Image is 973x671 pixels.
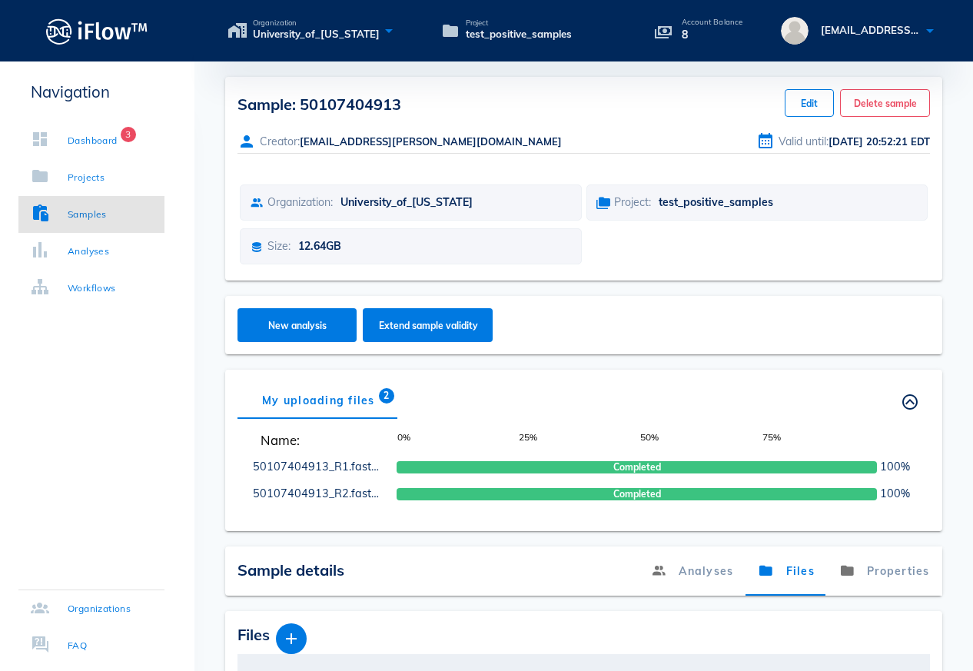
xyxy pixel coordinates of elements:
[237,623,930,654] div: Files
[68,244,109,259] div: Analyses
[68,207,107,222] div: Samples
[466,19,572,27] span: Project
[18,80,164,104] p: Navigation
[379,388,394,404] span: Badge
[397,430,519,450] span: 0%
[798,98,821,109] span: Edit
[68,601,131,616] div: Organizations
[880,486,910,503] span: 100%
[896,594,955,653] iframe: Drift Widget Chat Controller
[300,135,562,148] span: [EMAIL_ADDRESS][PERSON_NAME][DOMAIN_NAME]
[779,135,829,148] span: Valid until:
[253,19,380,27] span: Organization
[466,27,572,42] span: test_positive_samples
[68,170,105,185] div: Projects
[640,430,762,450] span: 50%
[827,546,942,596] a: Properties
[253,460,393,473] a: 50107404913_R1.fastq.gz
[298,239,341,253] span: 12.64GB
[840,89,930,117] button: Delete sample
[253,320,342,331] span: New analysis
[613,460,661,474] span: Completed
[237,95,401,114] span: Sample: 50107404913
[253,430,385,450] span: Name:
[762,430,884,450] span: 75%
[613,487,661,501] span: Completed
[378,320,478,331] span: Extend sample validity
[853,98,917,109] span: Delete sample
[746,546,828,596] a: Files
[614,195,651,209] span: Project:
[68,281,116,296] div: Workflows
[340,195,473,209] span: University_of_[US_STATE]
[519,430,640,450] span: 25%
[68,133,118,148] div: Dashboard
[659,195,773,209] span: test_positive_samples
[785,89,834,117] button: Edit
[237,560,344,580] span: Sample details
[260,135,300,148] span: Creator:
[829,135,930,148] span: [DATE] 20:52:21 EDT
[682,26,743,43] p: 8
[363,308,493,342] button: Extend sample validity
[68,638,87,653] div: FAQ
[267,195,333,209] span: Organization:
[237,308,357,342] button: New analysis
[267,239,291,253] span: Size:
[253,27,380,42] span: University_of_[US_STATE]
[639,546,746,596] a: Analyses
[253,487,393,500] a: 50107404913_R2.fastq.gz
[237,382,400,419] div: My uploading files
[880,459,910,476] span: 100%
[682,18,743,26] p: Account Balance
[121,127,136,142] span: Badge
[781,17,809,45] img: avatar.16069ca8.svg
